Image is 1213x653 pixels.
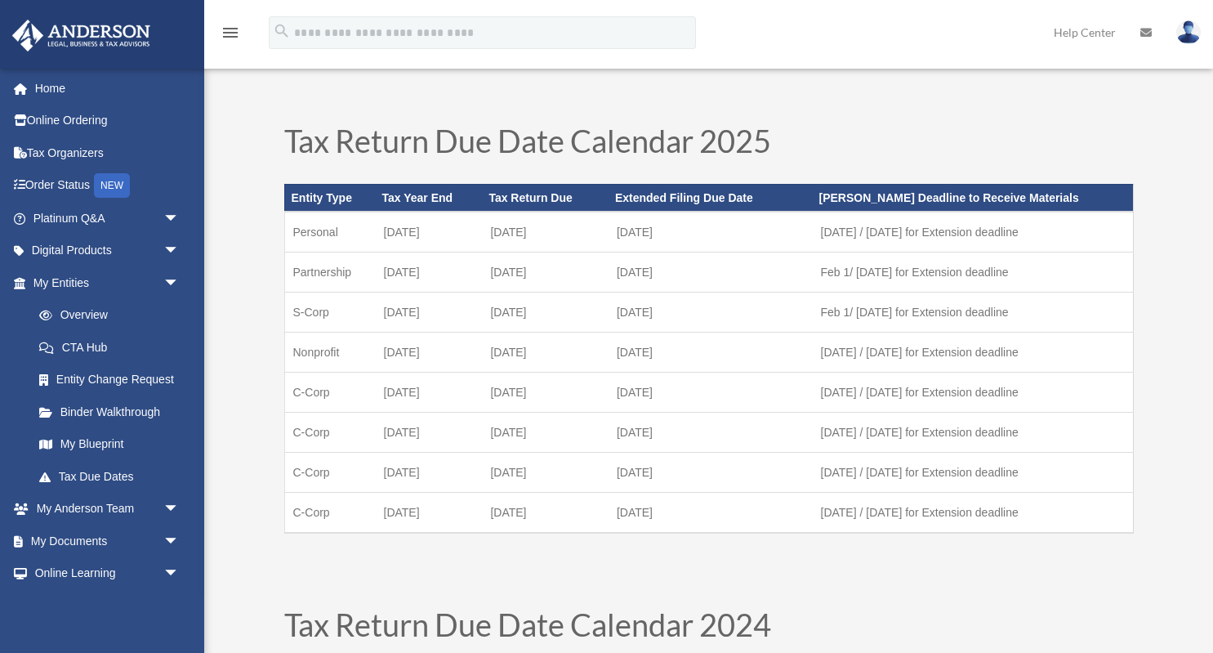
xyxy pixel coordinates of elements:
[284,453,376,493] td: C-Corp
[284,253,376,293] td: Partnership
[482,493,609,534] td: [DATE]
[7,20,155,51] img: Anderson Advisors Platinum Portal
[163,235,196,268] span: arrow_drop_down
[813,184,1133,212] th: [PERSON_NAME] Deadline to Receive Materials
[11,557,204,590] a: Online Learningarrow_drop_down
[163,557,196,591] span: arrow_drop_down
[23,460,196,493] a: Tax Due Dates
[11,235,204,267] a: Digital Productsarrow_drop_down
[376,293,483,333] td: [DATE]
[284,609,1134,648] h1: Tax Return Due Date Calendar 2024
[273,22,291,40] i: search
[609,184,813,212] th: Extended Filing Due Date
[163,589,196,623] span: arrow_drop_down
[284,333,376,373] td: Nonprofit
[609,373,813,413] td: [DATE]
[813,453,1133,493] td: [DATE] / [DATE] for Extension deadline
[11,589,204,622] a: Billingarrow_drop_down
[813,493,1133,534] td: [DATE] / [DATE] for Extension deadline
[1176,20,1201,44] img: User Pic
[284,293,376,333] td: S-Corp
[284,212,376,253] td: Personal
[609,453,813,493] td: [DATE]
[376,493,483,534] td: [DATE]
[609,293,813,333] td: [DATE]
[482,373,609,413] td: [DATE]
[813,333,1133,373] td: [DATE] / [DATE] for Extension deadline
[813,413,1133,453] td: [DATE] / [DATE] for Extension deadline
[163,266,196,300] span: arrow_drop_down
[609,333,813,373] td: [DATE]
[23,331,204,364] a: CTA Hub
[482,453,609,493] td: [DATE]
[23,396,204,428] a: Binder Walkthrough
[284,413,376,453] td: C-Corp
[23,364,204,396] a: Entity Change Request
[376,453,483,493] td: [DATE]
[376,333,483,373] td: [DATE]
[163,525,196,558] span: arrow_drop_down
[23,428,204,461] a: My Blueprint
[482,212,609,253] td: [DATE]
[813,212,1133,253] td: [DATE] / [DATE] for Extension deadline
[221,29,240,42] a: menu
[482,253,609,293] td: [DATE]
[482,293,609,333] td: [DATE]
[482,184,609,212] th: Tax Return Due
[11,136,204,169] a: Tax Organizers
[284,493,376,534] td: C-Corp
[813,373,1133,413] td: [DATE] / [DATE] for Extension deadline
[221,23,240,42] i: menu
[376,373,483,413] td: [DATE]
[609,493,813,534] td: [DATE]
[11,525,204,557] a: My Documentsarrow_drop_down
[813,253,1133,293] td: Feb 1/ [DATE] for Extension deadline
[11,169,204,203] a: Order StatusNEW
[376,253,483,293] td: [DATE]
[23,299,204,332] a: Overview
[376,413,483,453] td: [DATE]
[609,253,813,293] td: [DATE]
[94,173,130,198] div: NEW
[11,105,204,137] a: Online Ordering
[376,184,483,212] th: Tax Year End
[813,293,1133,333] td: Feb 1/ [DATE] for Extension deadline
[163,493,196,526] span: arrow_drop_down
[11,493,204,526] a: My Anderson Teamarrow_drop_down
[284,373,376,413] td: C-Corp
[609,413,813,453] td: [DATE]
[284,125,1134,164] h1: Tax Return Due Date Calendar 2025
[284,184,376,212] th: Entity Type
[11,72,204,105] a: Home
[376,212,483,253] td: [DATE]
[11,202,204,235] a: Platinum Q&Aarrow_drop_down
[482,333,609,373] td: [DATE]
[11,266,204,299] a: My Entitiesarrow_drop_down
[609,212,813,253] td: [DATE]
[482,413,609,453] td: [DATE]
[163,202,196,235] span: arrow_drop_down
